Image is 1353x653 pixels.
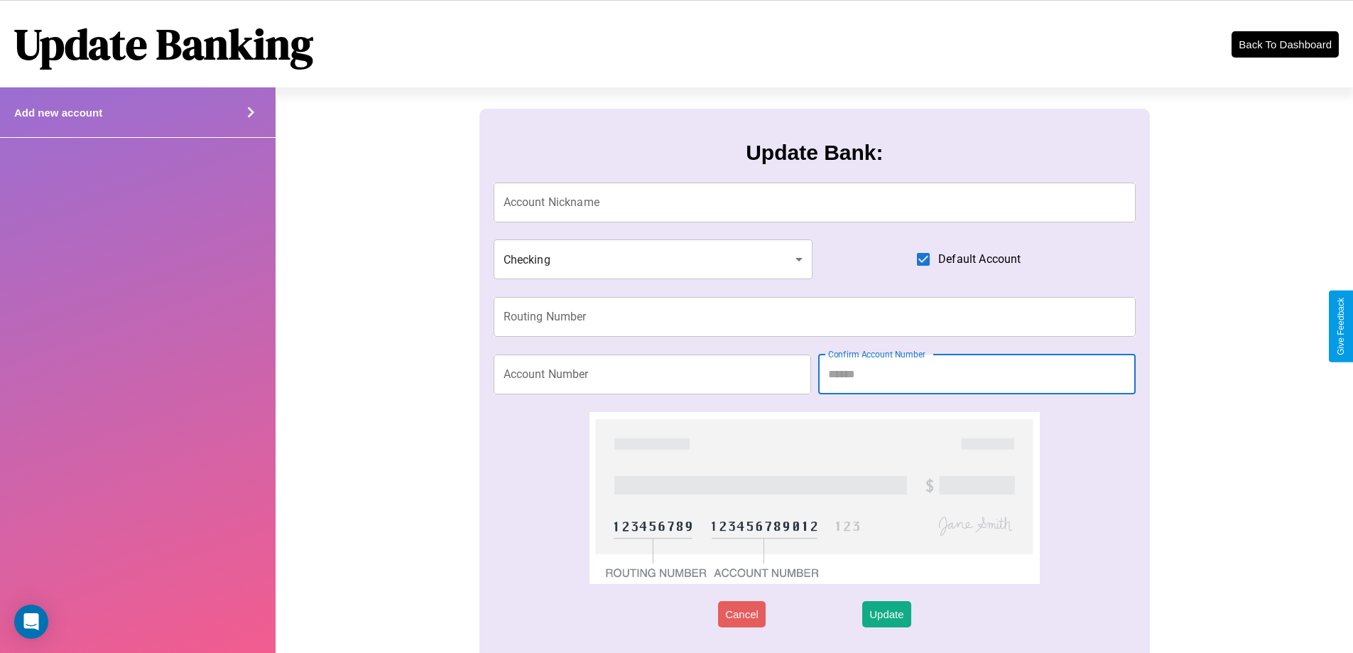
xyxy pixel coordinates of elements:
[718,601,766,627] button: Cancel
[828,348,925,360] label: Confirm Account Number
[14,107,102,119] h4: Add new account
[746,141,883,165] h3: Update Bank:
[14,15,313,73] h1: Update Banking
[494,239,813,279] div: Checking
[1336,298,1346,355] div: Give Feedback
[589,412,1039,584] img: check
[862,601,911,627] button: Update
[14,605,48,639] div: Open Intercom Messenger
[938,251,1021,268] span: Default Account
[1232,31,1339,58] button: Back To Dashboard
